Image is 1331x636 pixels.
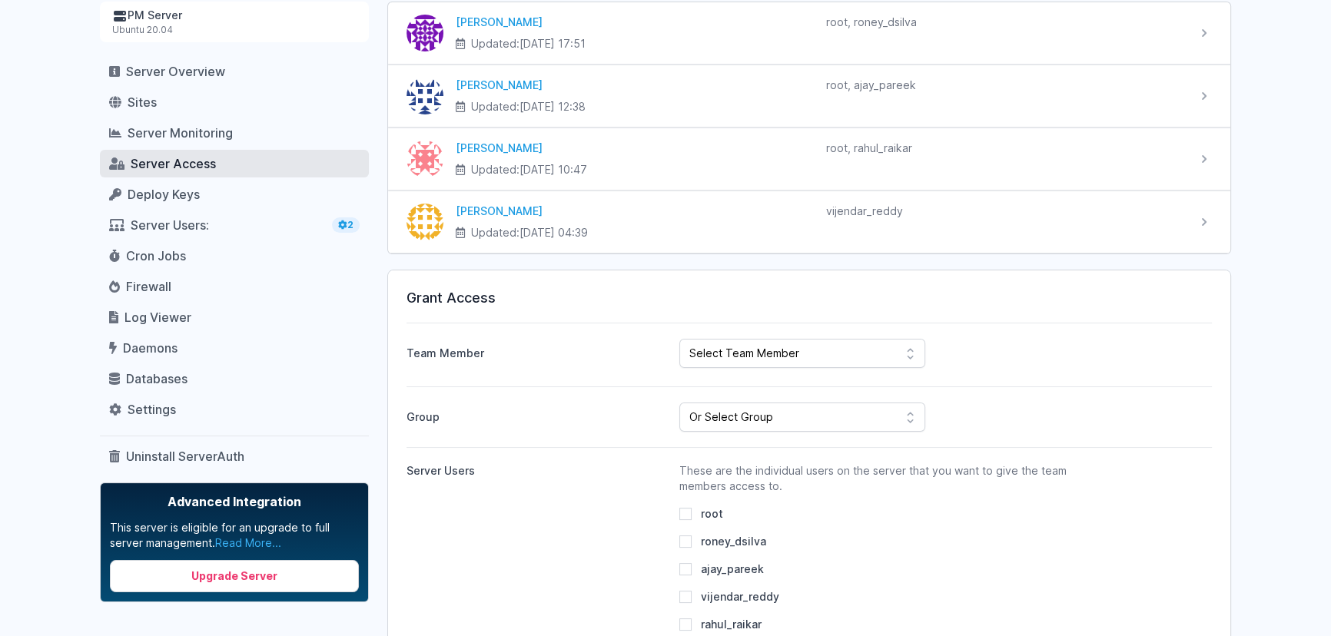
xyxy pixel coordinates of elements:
[456,15,814,30] div: [PERSON_NAME]
[826,15,1184,30] div: root, roney_dsilva
[407,403,667,432] label: Group
[112,24,357,36] div: Ubuntu 20.04
[123,340,178,356] span: Daemons
[100,396,369,423] a: Settings
[126,248,186,263] span: Cron Jobs
[128,187,200,202] span: Deploy Keys
[126,64,225,79] span: Server Overview
[100,242,369,270] a: Cron Jobs
[826,204,1184,219] div: vijendar_reddy
[126,371,188,386] span: Databases
[100,211,369,239] a: Server Users: 2
[519,163,587,176] time: [DATE] 10:47
[100,181,369,208] a: Deploy Keys
[407,204,443,240] img: Vijendar Reddy
[388,191,1230,253] a: Vijendar Reddy [PERSON_NAME] Updated:[DATE] 04:39 vijendar_reddy
[471,99,586,114] span: Updated:
[110,560,359,592] a: Upgrade Server
[100,88,369,116] a: Sites
[388,65,1230,127] a: Ajay Pareek [PERSON_NAME] Updated:[DATE] 12:38 root, ajay_pareek
[471,225,588,240] span: Updated:
[471,162,587,177] span: Updated:
[131,217,206,233] span: Server Users
[128,125,233,141] span: Server Monitoring
[519,226,588,239] time: [DATE] 04:39
[110,520,359,551] p: This server is eligible for an upgrade to full server management.
[679,463,1073,494] p: These are the individual users on the server that you want to give the team members access to.
[701,589,779,605] span: vijendar_reddy
[131,156,216,171] span: Server Access
[456,141,814,156] div: [PERSON_NAME]
[407,289,1212,307] h3: Grant Access
[519,100,586,113] time: [DATE] 12:38
[100,303,369,331] a: Log Viewer
[826,141,1184,156] div: root, rahul_raikar
[126,449,244,464] span: Uninstall ServerAuth
[407,15,443,51] img: Roney Dsilva
[701,617,762,632] span: rahul_raikar
[100,442,369,470] a: Uninstall ServerAuth
[128,94,157,110] span: Sites
[519,37,586,50] time: [DATE] 17:51
[407,463,667,479] div: Server Users
[332,217,360,233] span: 2
[112,8,357,24] div: PM Server
[100,119,369,147] a: Server Monitoring
[215,536,281,549] a: Read More...
[388,128,1230,190] a: Rahul Raikar [PERSON_NAME] Updated:[DATE] 10:47 root, rahul_raikar
[124,310,191,325] span: Log Viewer
[128,402,176,417] span: Settings
[110,492,359,511] span: Advanced Integration
[471,36,586,51] span: Updated:
[388,2,1230,64] a: Roney Dsilva [PERSON_NAME] Updated:[DATE] 17:51 root, roney_dsilva
[100,273,369,300] a: Firewall
[701,561,764,577] span: ajay_pareek
[100,58,369,85] a: Server Overview
[100,334,369,362] a: Daemons
[100,365,369,393] a: Databases
[826,78,1184,93] div: root, ajay_pareek
[407,340,667,361] label: Team Member
[456,204,814,219] div: [PERSON_NAME]
[701,534,766,549] span: roney_dsilva
[100,150,369,177] a: Server Access
[407,141,443,177] img: Rahul Raikar
[701,506,723,522] span: root
[456,78,814,93] div: [PERSON_NAME]
[407,78,443,114] img: Ajay Pareek
[126,279,171,294] span: Firewall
